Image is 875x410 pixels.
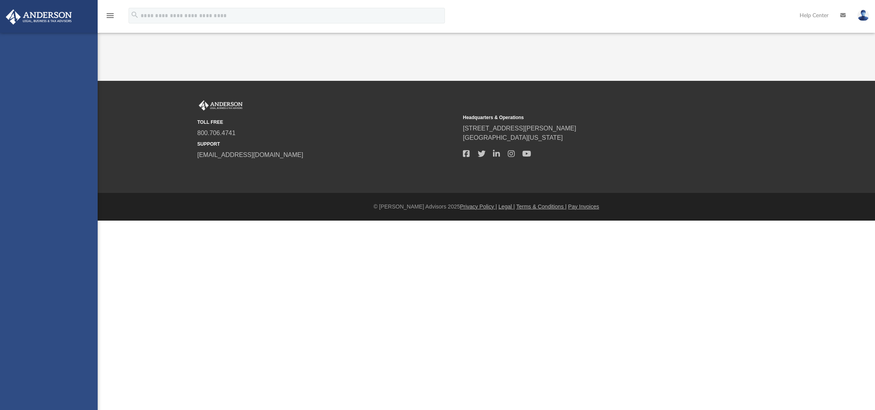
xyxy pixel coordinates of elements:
a: [GEOGRAPHIC_DATA][US_STATE] [463,134,563,141]
a: Pay Invoices [568,203,599,210]
div: © [PERSON_NAME] Advisors 2025 [98,203,875,211]
a: 800.706.4741 [197,130,236,136]
a: Terms & Conditions | [516,203,567,210]
i: search [130,11,139,19]
a: Privacy Policy | [460,203,497,210]
a: [STREET_ADDRESS][PERSON_NAME] [463,125,576,132]
small: Headquarters & Operations [463,114,723,121]
img: Anderson Advisors Platinum Portal [197,100,244,111]
img: User Pic [857,10,869,21]
i: menu [105,11,115,20]
small: TOLL FREE [197,119,457,126]
a: Legal | [498,203,515,210]
img: Anderson Advisors Platinum Portal [4,9,74,25]
a: [EMAIL_ADDRESS][DOMAIN_NAME] [197,152,303,158]
a: menu [105,15,115,20]
small: SUPPORT [197,141,457,148]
